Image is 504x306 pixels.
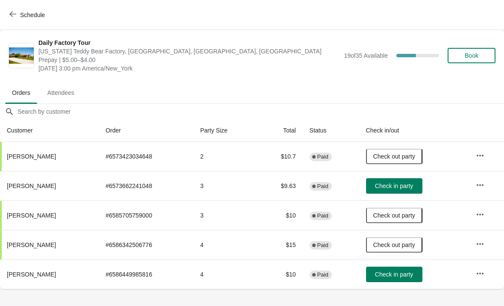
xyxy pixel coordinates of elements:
[258,119,302,142] th: Total
[193,259,258,289] td: 4
[344,52,388,59] span: 19 of 35 Available
[317,212,328,219] span: Paid
[7,153,56,160] span: [PERSON_NAME]
[373,241,415,248] span: Check out party
[375,271,413,278] span: Check in party
[359,119,469,142] th: Check in/out
[9,47,34,64] img: Daily Factory Tour
[38,64,340,73] span: [DATE] 3:00 pm America/New_York
[17,104,504,119] input: Search by customer
[258,230,302,259] td: $15
[373,212,415,219] span: Check out party
[258,200,302,230] td: $10
[193,119,258,142] th: Party Size
[99,142,193,171] td: # 6573423034648
[258,259,302,289] td: $10
[373,153,415,160] span: Check out party
[99,259,193,289] td: # 6586449985816
[99,171,193,200] td: # 6573662241048
[38,47,340,56] span: [US_STATE] Teddy Bear Factory, [GEOGRAPHIC_DATA], [GEOGRAPHIC_DATA], [GEOGRAPHIC_DATA]
[4,7,52,23] button: Schedule
[41,85,81,100] span: Attendees
[366,237,422,253] button: Check out party
[7,271,56,278] span: [PERSON_NAME]
[193,171,258,200] td: 3
[366,208,422,223] button: Check out party
[193,200,258,230] td: 3
[366,178,422,194] button: Check in party
[465,52,478,59] span: Book
[317,183,328,190] span: Paid
[303,119,359,142] th: Status
[258,171,302,200] td: $9.63
[193,142,258,171] td: 2
[38,56,340,64] span: Prepay | $5.00–$4.00
[7,241,56,248] span: [PERSON_NAME]
[99,119,193,142] th: Order
[366,149,422,164] button: Check out party
[38,38,340,47] span: Daily Factory Tour
[317,271,328,278] span: Paid
[258,142,302,171] td: $10.7
[99,200,193,230] td: # 6585705759000
[375,182,413,189] span: Check in party
[99,230,193,259] td: # 6586342506776
[193,230,258,259] td: 4
[317,242,328,249] span: Paid
[317,153,328,160] span: Paid
[448,48,495,63] button: Book
[7,212,56,219] span: [PERSON_NAME]
[7,182,56,189] span: [PERSON_NAME]
[20,12,45,18] span: Schedule
[366,267,422,282] button: Check in party
[5,85,37,100] span: Orders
